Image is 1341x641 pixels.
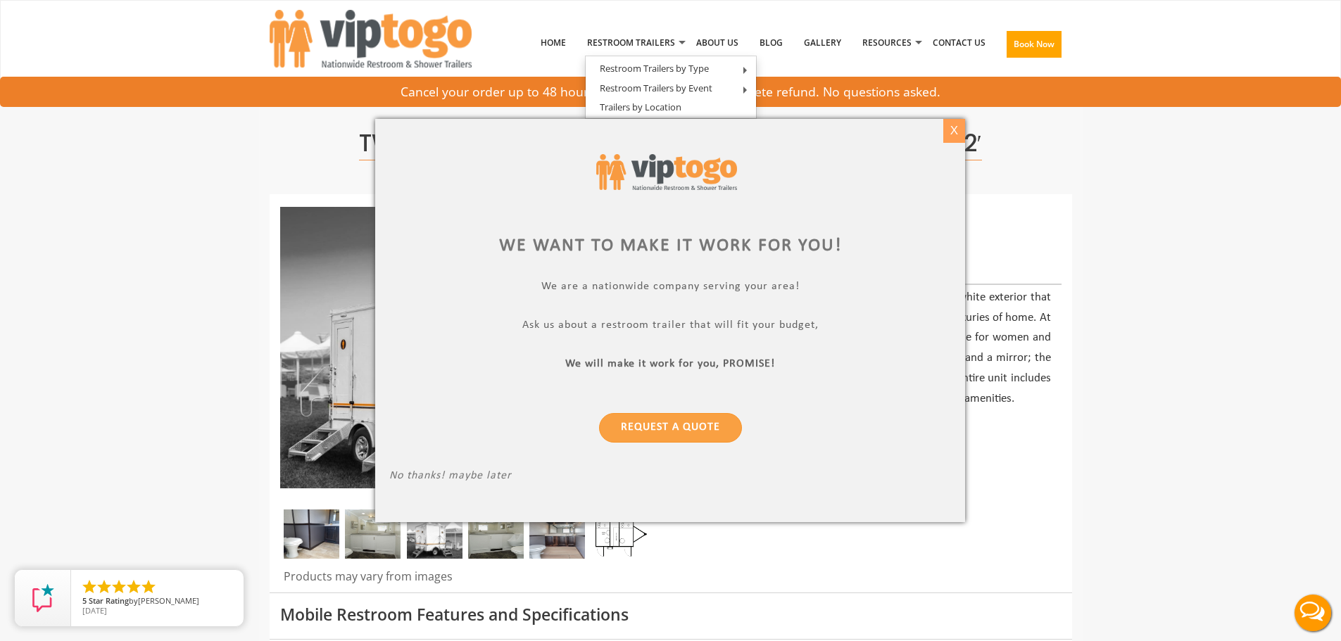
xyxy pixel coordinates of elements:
[599,413,742,443] a: Request a Quote
[1285,585,1341,641] button: Live Chat
[389,319,951,335] p: Ask us about a restroom trailer that will fit your budget,
[138,595,199,606] span: [PERSON_NAME]
[566,358,776,369] b: We will make it work for you, PROMISE!
[140,578,157,595] li: 
[82,605,107,616] span: [DATE]
[389,280,951,296] p: We are a nationwide company serving your area!
[389,233,951,259] div: We want to make it work for you!
[943,119,965,143] div: X
[125,578,142,595] li: 
[81,578,98,595] li: 
[96,578,113,595] li: 
[82,595,87,606] span: 5
[29,584,57,612] img: Review Rating
[89,595,129,606] span: Star Rating
[389,469,951,485] p: No thanks! maybe later
[111,578,127,595] li: 
[596,154,737,190] img: viptogo logo
[82,597,232,607] span: by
